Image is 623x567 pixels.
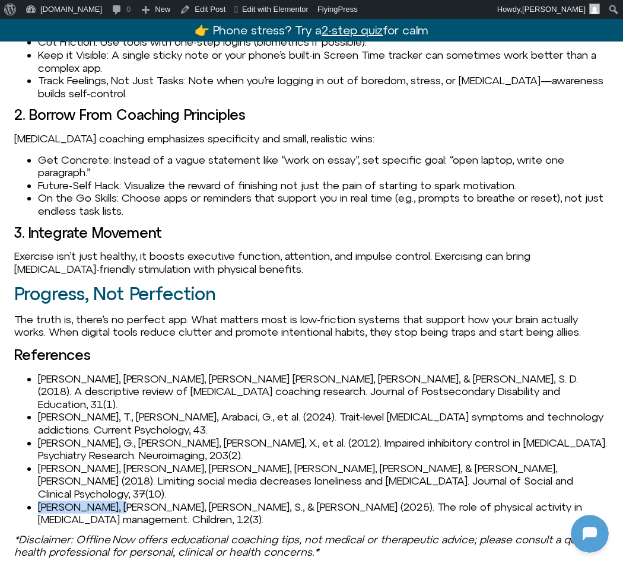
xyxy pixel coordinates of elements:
[14,533,606,559] em: *Disclaimer: Offline Now offers educational coaching tips, not medical or therapeutic advice; ple...
[195,23,428,37] a: 👉 Phone stress? Try a2-step quizfor calm
[38,154,609,179] li: Get Concrete: Instead of a vague statement like “work on essay”, set specific goal: “open laptop,...
[38,74,609,100] li: Track Feelings, Not Just Tasks: Note when you’re logging in out of boredom, stress, or [MEDICAL_D...
[14,107,609,122] h3: 2. Borrow From Coaching Principles
[242,5,309,14] span: Edit with Elementor
[38,501,609,526] li: [PERSON_NAME], [PERSON_NAME], [PERSON_NAME], S., & [PERSON_NAME] (2025). The role of physical act...
[38,49,609,74] li: Keep it Visible: A single sticky note or your phone’s built-in Screen Time tracker can sometimes ...
[38,192,609,217] li: On the Go Skills: Choose apps or reminders that support you in real time (e.g., prompts to breath...
[14,347,609,362] h3: References
[38,36,609,49] li: Cut Friction: Use tools with one-step logins (biometrics if possible).
[38,410,609,436] li: [PERSON_NAME], T., [PERSON_NAME], Arabaci, G., et al. (2024). Trait-level [MEDICAL_DATA] symptoms...
[14,250,609,275] p: Exercise isn’t just healthy, it boosts executive function, attention, and impulse control. Exerci...
[14,132,609,145] p: [MEDICAL_DATA] coaching emphasizes specificity and small, realistic wins:
[14,284,609,304] h2: Progress, Not Perfection
[38,462,609,501] li: [PERSON_NAME], [PERSON_NAME], [PERSON_NAME], [PERSON_NAME], [PERSON_NAME], & [PERSON_NAME], [PERS...
[14,313,609,339] p: The truth is, there’s no perfect app. What matters most is low-friction systems that support how ...
[571,515,609,553] iframe: Botpress
[38,179,609,192] li: Future-Self Hack: Visualize the reward of finishing not just the pain of starting to spark motiva...
[38,372,609,411] li: [PERSON_NAME], [PERSON_NAME], [PERSON_NAME] [PERSON_NAME], [PERSON_NAME], & [PERSON_NAME], S. D. ...
[322,23,383,37] u: 2-step quiz
[38,437,609,462] li: [PERSON_NAME], G., [PERSON_NAME], [PERSON_NAME], X., et al. (2012). Impaired inhibitory control i...
[14,225,609,240] h3: 3. Integrate Movement
[522,5,586,14] span: [PERSON_NAME]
